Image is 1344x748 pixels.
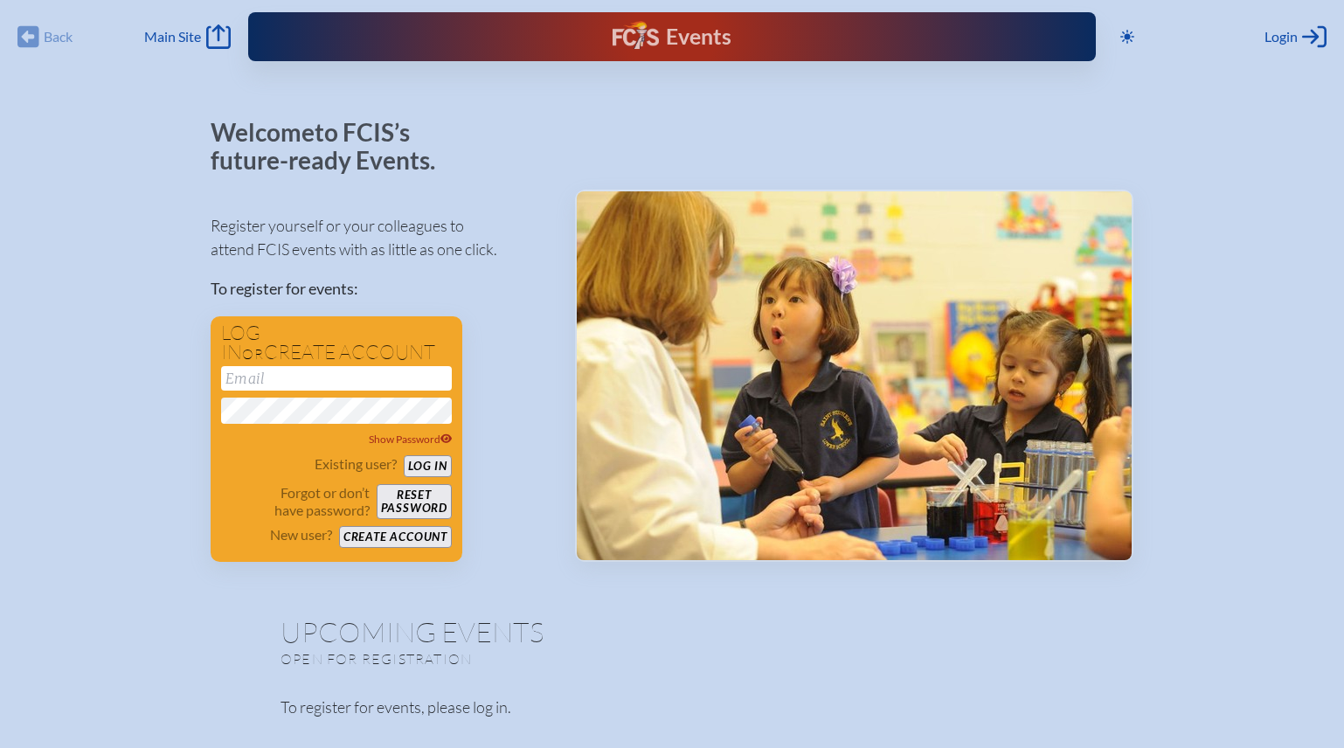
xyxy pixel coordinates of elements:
[377,484,452,519] button: Resetpassword
[144,28,201,45] span: Main Site
[577,191,1132,560] img: Events
[1264,28,1298,45] span: Login
[281,650,742,668] p: Open for registration
[211,119,455,174] p: Welcome to FCIS’s future-ready Events.
[270,526,332,544] p: New user?
[211,214,547,261] p: Register yourself or your colleagues to attend FCIS events with as little as one click.
[211,277,547,301] p: To register for events:
[281,696,1063,719] p: To register for events, please log in.
[221,323,452,363] h1: Log in create account
[242,345,264,363] span: or
[221,484,370,519] p: Forgot or don’t have password?
[315,455,397,473] p: Existing user?
[339,526,452,548] button: Create account
[221,366,452,391] input: Email
[404,455,452,477] button: Log in
[369,433,453,446] span: Show Password
[488,21,856,52] div: FCIS Events — Future ready
[144,24,230,49] a: Main Site
[281,618,1063,646] h1: Upcoming Events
